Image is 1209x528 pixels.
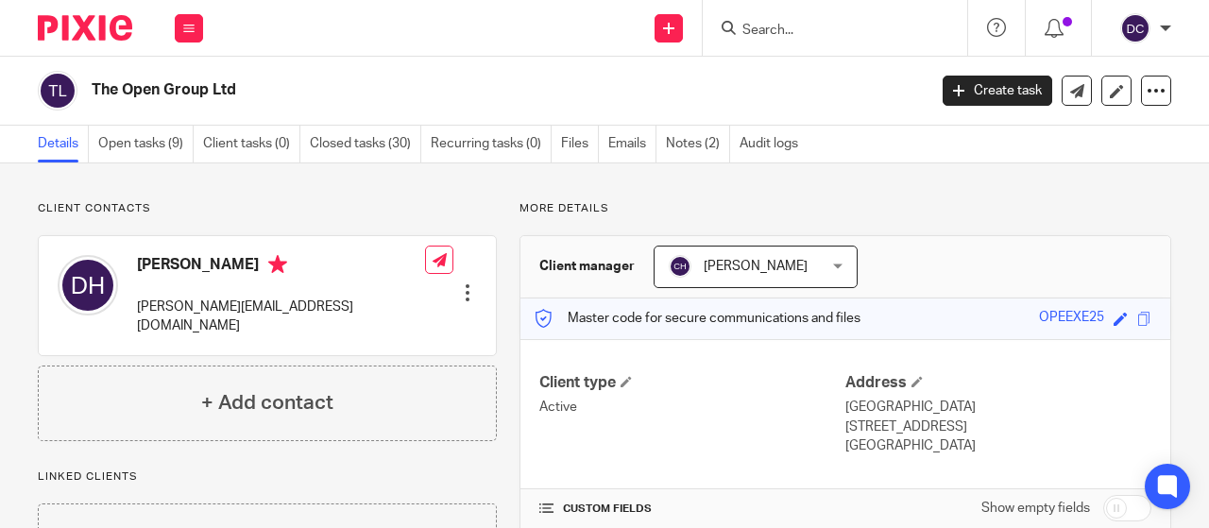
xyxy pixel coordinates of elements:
[666,126,730,162] a: Notes (2)
[740,126,808,162] a: Audit logs
[704,260,808,273] span: [PERSON_NAME]
[38,71,77,111] img: svg%3E
[845,417,1151,436] p: [STREET_ADDRESS]
[845,373,1151,393] h4: Address
[539,257,635,276] h3: Client manager
[38,469,497,485] p: Linked clients
[92,80,750,100] h2: The Open Group Ltd
[137,298,425,336] p: [PERSON_NAME][EMAIL_ADDRESS][DOMAIN_NAME]
[669,255,691,278] img: svg%3E
[845,436,1151,455] p: [GEOGRAPHIC_DATA]
[137,255,425,279] h4: [PERSON_NAME]
[38,201,497,216] p: Client contacts
[519,201,1171,216] p: More details
[981,499,1090,518] label: Show empty fields
[38,126,89,162] a: Details
[741,23,911,40] input: Search
[845,398,1151,417] p: [GEOGRAPHIC_DATA]
[38,15,132,41] img: Pixie
[58,255,118,315] img: svg%3E
[431,126,552,162] a: Recurring tasks (0)
[203,126,300,162] a: Client tasks (0)
[201,388,333,417] h4: + Add contact
[539,373,845,393] h4: Client type
[310,126,421,162] a: Closed tasks (30)
[539,502,845,517] h4: CUSTOM FIELDS
[535,309,860,328] p: Master code for secure communications and files
[1120,13,1150,43] img: svg%3E
[1039,308,1104,330] div: OPEEXE25
[943,76,1052,106] a: Create task
[561,126,599,162] a: Files
[268,255,287,274] i: Primary
[608,126,656,162] a: Emails
[98,126,194,162] a: Open tasks (9)
[539,398,845,417] p: Active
